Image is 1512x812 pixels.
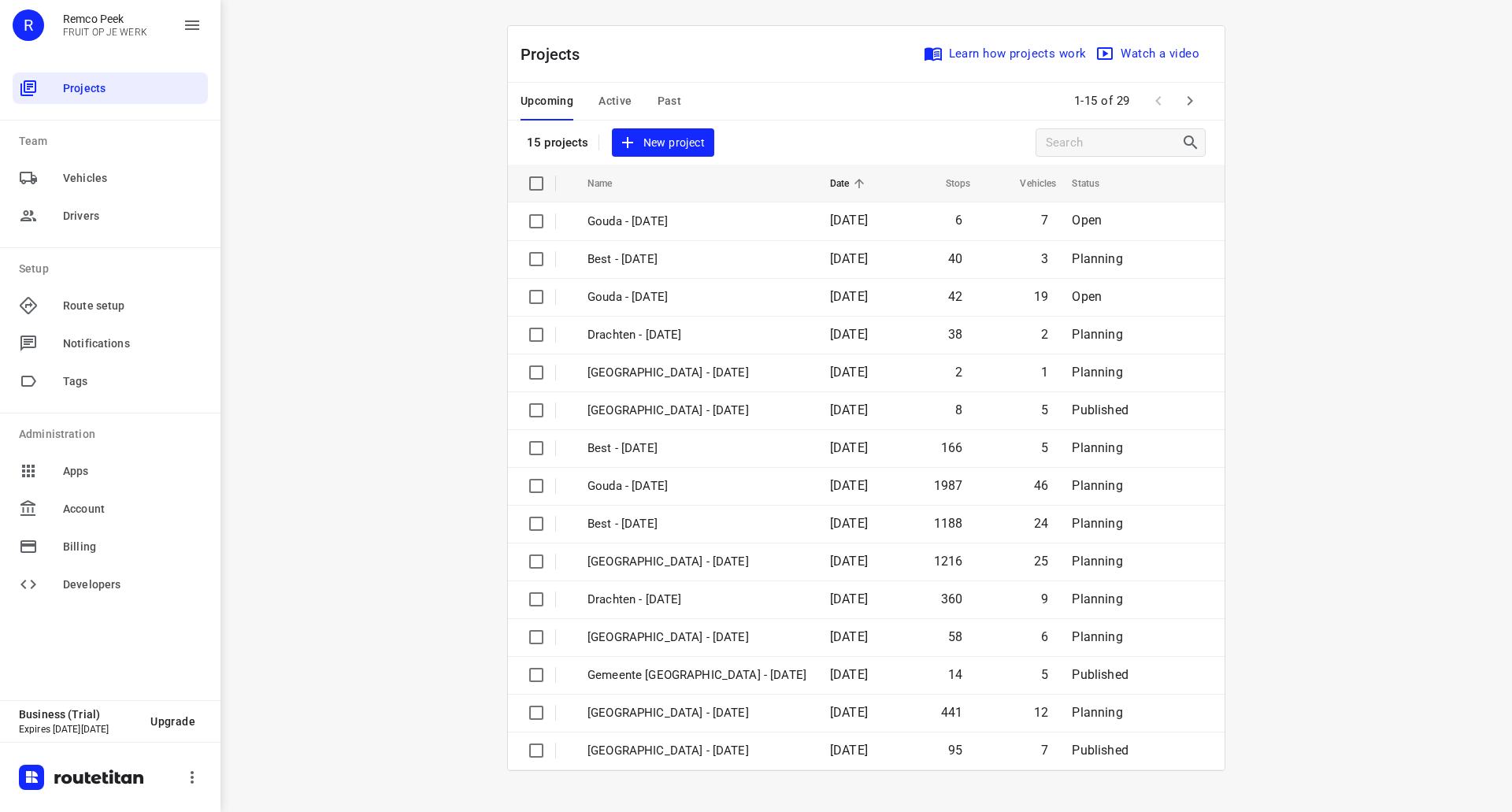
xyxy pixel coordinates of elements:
span: [DATE] [830,402,868,417]
span: Date [830,174,870,193]
p: Gemeente Rotterdam - Wednesday [587,666,806,684]
p: Antwerpen - Thursday [587,364,806,382]
span: Drivers [63,208,202,224]
span: Billing [63,539,202,555]
span: Planning [1072,327,1122,342]
span: Upcoming [521,91,573,111]
span: 7 [1041,743,1048,758]
span: Projects [63,80,202,97]
span: 7 [1041,213,1048,228]
span: 19 [1034,289,1048,304]
button: New project [612,128,714,158]
span: [DATE] [830,591,868,606]
span: 1188 [934,516,963,531]
span: Planning [1072,705,1122,720]
p: Gemeente Rotterdam - Tuesday [587,742,806,760]
span: Published [1072,743,1128,758]
span: 5 [1041,440,1048,455]
span: 1987 [934,478,963,493]
span: 8 [955,402,962,417]
span: 24 [1034,516,1048,531]
span: [DATE] [830,554,868,569]
span: [DATE] [830,705,868,720]
p: Gouda - Thursday [587,288,806,306]
span: Upgrade [150,715,195,728]
button: Upgrade [138,707,208,736]
span: 6 [955,213,962,228]
p: Best - Thursday [587,439,806,458]
span: Published [1072,667,1128,682]
p: Team [19,133,208,150]
span: [DATE] [830,251,868,266]
span: Next Page [1174,85,1206,117]
div: Projects [13,72,208,104]
p: Expires [DATE][DATE] [19,724,138,735]
span: Past [658,91,682,111]
span: Vehicles [999,174,1056,193]
p: Administration [19,426,208,443]
span: 9 [1041,591,1048,606]
span: New project [621,133,705,153]
span: Account [63,501,202,517]
span: [DATE] [830,365,868,380]
span: Apps [63,463,202,480]
p: Projects [521,43,593,66]
span: Planning [1072,629,1122,644]
div: Account [13,493,208,525]
span: [DATE] [830,516,868,531]
span: Open [1072,213,1102,228]
span: Notifications [63,336,202,352]
span: 5 [1041,667,1048,682]
span: 1216 [934,554,963,569]
span: 1-15 of 29 [1068,84,1136,118]
span: 2 [955,365,962,380]
p: Zwolle - Tuesday [587,704,806,722]
div: Notifications [13,328,208,359]
span: 38 [948,327,962,342]
p: Antwerpen - Wednesday [587,628,806,647]
span: 1 [1041,365,1048,380]
span: Planning [1072,478,1122,493]
span: Published [1072,402,1128,417]
span: [DATE] [830,440,868,455]
span: Open [1072,289,1102,304]
span: Planning [1072,591,1122,606]
div: Developers [13,569,208,600]
span: Planning [1072,440,1122,455]
span: 58 [948,629,962,644]
span: Vehicles [63,170,202,187]
span: Planning [1072,516,1122,531]
div: Vehicles [13,162,208,194]
span: 95 [948,743,962,758]
div: Tags [13,365,208,397]
p: 15 projects [527,135,589,150]
div: Billing [13,531,208,562]
span: Stops [925,174,971,193]
p: Drachten - Thursday [587,326,806,344]
span: 5 [1041,402,1048,417]
span: 2 [1041,327,1048,342]
p: Business (Trial) [19,708,138,721]
span: 14 [948,667,962,682]
span: 6 [1041,629,1048,644]
span: 3 [1041,251,1048,266]
p: Setup [19,261,208,277]
p: Zwolle - Wednesday [587,553,806,571]
span: Planning [1072,554,1122,569]
input: Search projects [1046,131,1181,155]
span: Name [587,174,633,193]
p: Gouda - Wednesday [587,477,806,495]
span: Status [1072,174,1120,193]
p: Drachten - Wednesday [587,591,806,609]
p: Remco Peek [63,13,147,25]
span: Developers [63,577,202,593]
p: FRUIT OP JE WERK [63,27,147,38]
span: 40 [948,251,962,266]
span: [DATE] [830,629,868,644]
div: Apps [13,455,208,487]
span: 46 [1034,478,1048,493]
span: [DATE] [830,478,868,493]
span: Route setup [63,298,202,314]
span: 42 [948,289,962,304]
span: Planning [1072,251,1122,266]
